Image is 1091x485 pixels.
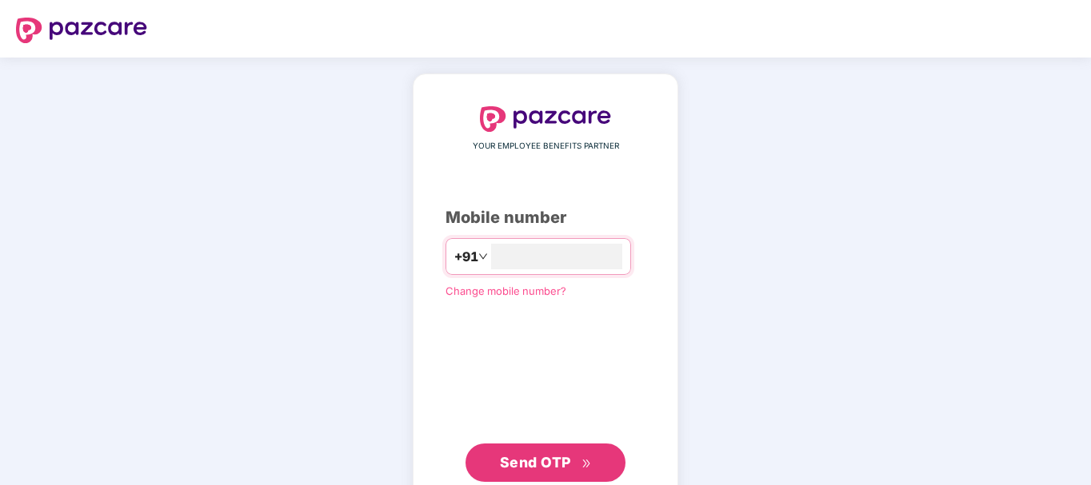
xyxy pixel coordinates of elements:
img: logo [16,18,147,43]
a: Change mobile number? [446,284,566,297]
span: down [478,252,488,261]
img: logo [480,106,611,132]
span: YOUR EMPLOYEE BENEFITS PARTNER [473,140,619,153]
button: Send OTPdouble-right [466,443,625,482]
div: Mobile number [446,205,645,230]
span: +91 [454,247,478,267]
span: Send OTP [500,454,571,471]
span: double-right [581,459,592,469]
